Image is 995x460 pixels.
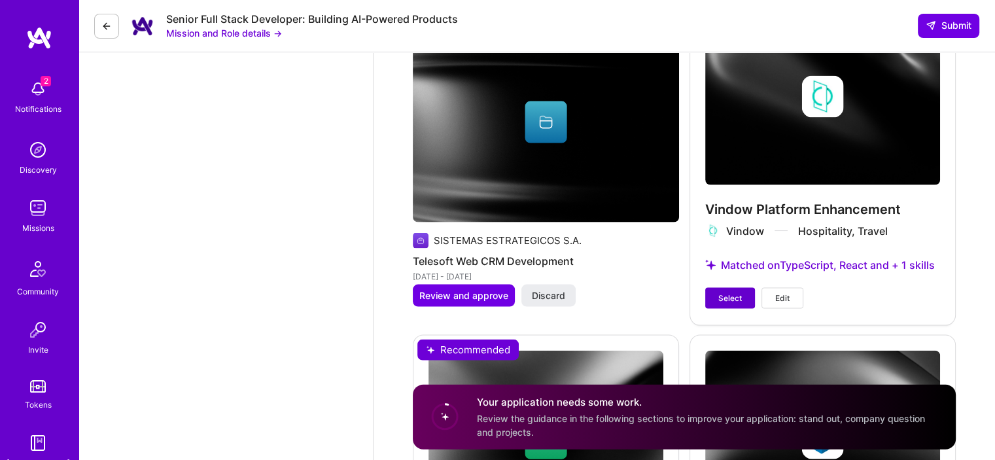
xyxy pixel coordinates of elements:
img: logo [26,26,52,50]
button: Edit [761,288,803,309]
img: teamwork [25,195,51,221]
span: 2 [41,76,51,86]
div: Senior Full Stack Developer: Building AI-Powered Products [166,12,458,26]
img: guide book [25,430,51,456]
span: Select [718,292,742,304]
div: Community [17,285,59,298]
img: discovery [25,137,51,163]
img: Community [22,253,54,285]
div: Discovery [20,163,57,177]
span: Review the guidance in the following sections to improve your application: stand out, company que... [477,413,925,438]
span: Review and approve [419,289,508,302]
div: [DATE] - [DATE] [413,270,679,283]
span: Discard [532,289,565,302]
img: Company Logo [130,13,156,39]
span: Submit [926,19,971,32]
h4: Your application needs some work. [477,395,940,409]
button: Discard [521,285,576,307]
i: icon SendLight [926,20,936,31]
button: Select [705,288,755,309]
img: tokens [30,380,46,393]
div: SISTEMAS ESTRATEGICOS S.A. [434,234,582,247]
div: Missions [22,221,54,235]
h4: Telesoft Web CRM Development [413,253,679,270]
div: Notifications [15,102,61,116]
span: Edit [775,292,790,304]
img: bell [25,76,51,102]
img: Company logo [413,233,428,249]
img: Invite [25,317,51,343]
i: icon LeftArrowDark [101,21,112,31]
button: Submit [918,14,979,37]
button: Review and approve [413,285,515,307]
div: Invite [28,343,48,357]
div: Tokens [25,398,52,412]
button: Mission and Role details → [166,26,282,40]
